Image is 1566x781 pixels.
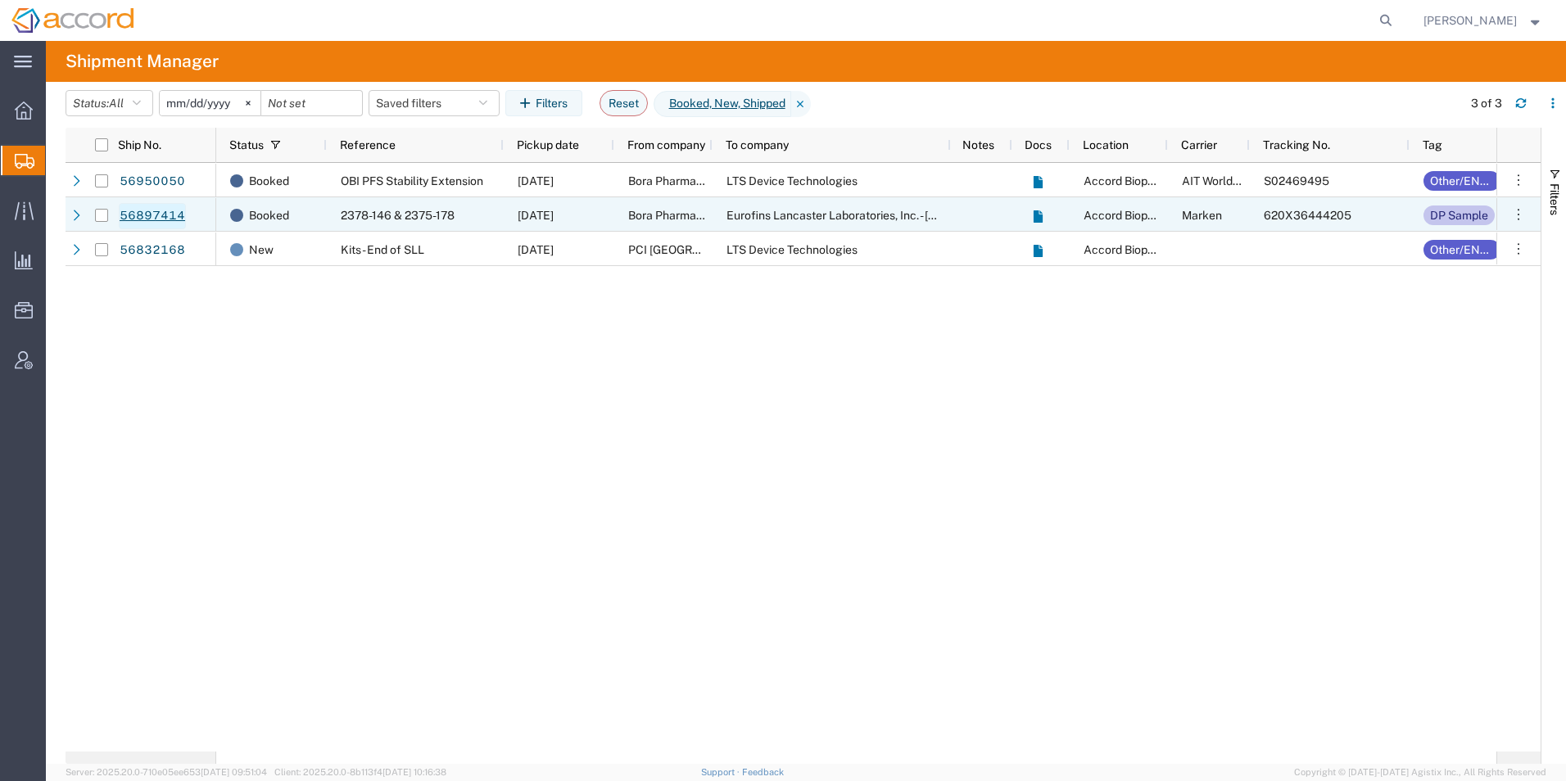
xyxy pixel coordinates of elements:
[341,174,483,187] span: OBI PFS Stability Extension
[229,138,264,151] span: Status
[1083,138,1129,151] span: Location
[341,243,424,256] span: Kits - End of SLL
[1430,240,1494,260] div: Other/ENG Sample
[66,90,153,116] button: Status:All
[340,138,396,151] span: Reference
[1423,11,1544,30] button: [PERSON_NAME]
[1423,11,1517,29] span: Lauren Pederson
[742,767,784,777] a: Feedback
[1084,243,1304,256] span: Accord Biopharma - Raleigh
[1430,205,1488,225] div: DP Sample
[1294,765,1546,779] span: Copyright © [DATE]-[DATE] Agistix Inc., All Rights Reserved
[627,138,705,151] span: From company
[119,237,186,264] a: 56832168
[249,198,289,232] span: Booked
[726,138,789,151] span: To company
[628,209,827,222] span: Bora Pharmaceuticals Injectables Inc.
[962,138,994,151] span: Notes
[119,169,186,195] a: 56950050
[274,767,446,777] span: Client: 2025.20.0-8b113f4
[382,767,446,777] span: [DATE] 10:16:38
[1084,209,1304,222] span: Accord Biopharma - Raleigh
[726,243,858,256] span: LTS Device Technologies
[160,91,260,115] input: Not set
[1182,209,1222,222] span: Marken
[1264,209,1351,222] span: 620X36444205
[1430,171,1494,191] div: Other/ENG Sample
[66,41,219,82] h4: Shipment Manager
[1084,174,1304,187] span: Accord Biopharma - Raleigh
[66,767,267,777] span: Server: 2025.20.0-710e05ee653
[109,97,124,110] span: All
[701,767,742,777] a: Support
[261,91,362,115] input: Not set
[1181,138,1217,151] span: Carrier
[726,174,858,187] span: LTS Device Technologies
[11,8,134,33] img: logo
[1423,138,1442,151] span: Tag
[628,174,827,187] span: Bora Pharmaceuticals Injectables Inc.
[1182,174,1257,187] span: AIT Worldwide
[600,90,648,116] button: Reset
[249,232,274,267] span: New
[341,209,455,222] span: 2378-146 & 2375-178
[118,138,161,151] span: Ship No.
[518,243,554,256] span: 09/30/2025
[369,90,500,116] button: Saved filters
[726,209,1042,222] span: Eurofins Lancaster Laboratories, Inc. - Leola
[505,90,582,116] button: Filters
[517,138,579,151] span: Pickup date
[249,164,289,198] span: Booked
[1471,95,1502,112] div: 3 of 3
[1025,138,1052,151] span: Docs
[518,209,554,222] span: 09/25/2025
[1548,183,1561,215] span: Filters
[654,91,791,117] span: Booked, New, Shipped
[1264,174,1329,187] span: S02469495
[628,243,767,256] span: PCI San Diego
[119,203,186,229] a: 56897414
[1263,138,1330,151] span: Tracking No.
[201,767,267,777] span: [DATE] 09:51:04
[518,174,554,187] span: 10/15/2025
